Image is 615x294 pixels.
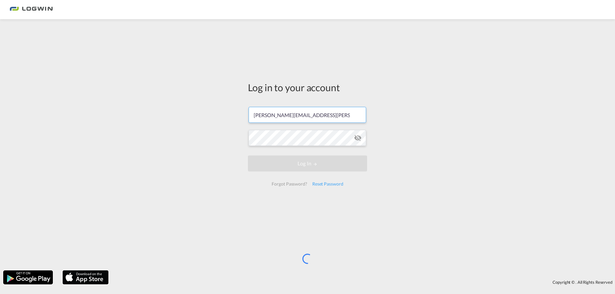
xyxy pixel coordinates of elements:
[249,107,366,123] input: Enter email/phone number
[269,178,309,190] div: Forgot Password?
[62,270,109,285] img: apple.png
[354,134,362,142] md-icon: icon-eye-off
[248,81,367,94] div: Log in to your account
[112,277,615,288] div: Copyright © . All Rights Reserved
[310,178,346,190] div: Reset Password
[248,155,367,171] button: LOGIN
[3,270,53,285] img: google.png
[10,3,53,17] img: bc73a0e0d8c111efacd525e4c8ad7d32.png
